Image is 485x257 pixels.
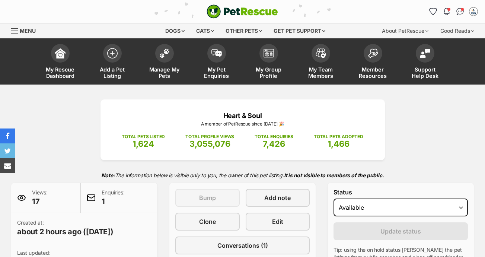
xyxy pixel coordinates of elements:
[347,40,399,85] a: Member Resources
[191,40,243,85] a: My Pet Enquiries
[112,121,374,127] p: A member of PetRescue since [DATE] 🎉
[112,111,374,121] p: Heart & Soul
[207,4,278,19] a: PetRescue
[32,189,48,207] p: Views:
[32,196,48,207] span: 17
[86,40,138,85] a: Add a Pet Listing
[20,28,36,34] span: Menu
[107,48,118,58] img: add-pet-listing-icon-0afa8454b4691262ce3f59096e99ab1cd57d4a30225e0717b998d2c9b9846f56.svg
[101,172,115,178] strong: Note:
[17,219,114,237] p: Created at:
[217,241,268,250] span: Conversations (1)
[102,196,124,207] span: 1
[252,66,285,79] span: My Group Profile
[138,40,191,85] a: Manage My Pets
[380,227,421,236] span: Update status
[470,8,477,15] img: Megan Ostwald profile pic
[191,23,219,38] div: Cats
[189,139,230,149] span: 3,055,076
[17,226,114,237] span: about 2 hours ago ([DATE])
[11,23,41,37] a: Menu
[175,189,240,207] button: Bump
[264,49,274,58] img: group-profile-icon-3fa3cf56718a62981997c0bc7e787c4b2cf8bcc04b72c1350f741eb67cf2f40e.svg
[427,6,479,18] ul: Account quick links
[284,172,384,178] strong: It is not visible to members of the public.
[175,237,310,254] a: Conversations (1)
[456,8,464,15] img: chat-41dd97257d64d25036548639549fe6c8038ab92f7586957e7f3b1b290dea8141.svg
[263,139,285,149] span: 7,426
[427,6,439,18] a: Favourites
[199,193,216,202] span: Bump
[264,193,291,202] span: Add note
[399,40,451,85] a: Support Help Desk
[255,133,293,140] p: TOTAL ENQUIRIES
[295,40,347,85] a: My Team Members
[441,6,453,18] button: Notifications
[44,66,77,79] span: My Rescue Dashboard
[211,49,222,57] img: pet-enquiries-icon-7e3ad2cf08bfb03b45e93fb7055b45f3efa6380592205ae92323e6603595dc1f.svg
[133,139,154,149] span: 1,624
[200,66,233,79] span: My Pet Enquiries
[334,222,468,240] button: Update status
[408,66,442,79] span: Support Help Desk
[220,23,267,38] div: Other pets
[148,66,181,79] span: Manage My Pets
[368,48,378,58] img: member-resources-icon-8e73f808a243e03378d46382f2149f9095a855e16c252ad45f914b54edf8863c.svg
[243,40,295,85] a: My Group Profile
[420,49,430,58] img: help-desk-icon-fdf02630f3aa405de69fd3d07c3f3aa587a6932b1a1747fa1d2bba05be0121f9.svg
[468,6,479,18] button: My account
[316,48,326,58] img: team-members-icon-5396bd8760b3fe7c0b43da4ab00e1e3bb1a5d9ba89233759b79545d2d3fc5d0d.svg
[328,139,350,149] span: 1,466
[175,213,240,231] a: Clone
[102,189,124,207] p: Enquiries:
[435,23,479,38] div: Good Reads
[272,217,283,226] span: Edit
[314,133,363,140] p: TOTAL PETS ADOPTED
[356,66,390,79] span: Member Resources
[185,133,234,140] p: TOTAL PROFILE VIEWS
[377,23,434,38] div: About PetRescue
[122,133,165,140] p: TOTAL PETS LISTED
[246,213,310,231] a: Edit
[268,23,331,38] div: Get pet support
[207,4,278,19] img: logo-cat-932fe2b9b8326f06289b0f2fb663e598f794de774fb13d1741a6617ecf9a85b4.svg
[159,48,170,58] img: manage-my-pets-icon-02211641906a0b7f246fdf0571729dbe1e7629f14944591b6c1af311fb30b64b.svg
[11,168,474,183] p: The information below is visible only to you, the owner of this pet listing.
[246,189,310,207] a: Add note
[334,189,468,196] label: Status
[444,8,450,15] img: notifications-46538b983faf8c2785f20acdc204bb7945ddae34d4c08c2a6579f10ce5e182be.svg
[55,48,66,58] img: dashboard-icon-eb2f2d2d3e046f16d808141f083e7271f6b2e854fb5c12c21221c1fb7104beca.svg
[304,66,338,79] span: My Team Members
[34,40,86,85] a: My Rescue Dashboard
[454,6,466,18] a: Conversations
[96,66,129,79] span: Add a Pet Listing
[199,217,216,226] span: Clone
[160,23,190,38] div: Dogs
